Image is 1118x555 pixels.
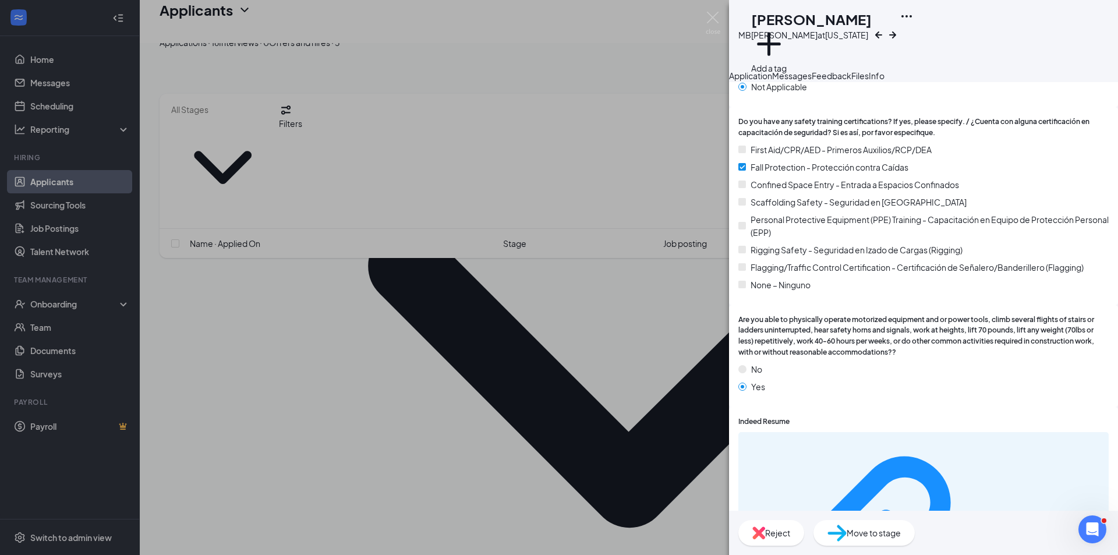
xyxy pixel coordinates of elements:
[751,213,1109,239] span: Personal Protective Equipment (PPE) Training - Capacitación en Equipo de Protección Personal (EPP)
[751,261,1084,274] span: Flagging/Traffic Control Certification - Certificación de Señalero/Banderillero (Flagging)
[872,9,886,60] button: ArrowLeftNew
[772,70,812,81] span: Messages
[751,26,787,75] button: PlusAdd a tag
[738,416,790,427] span: Indeed Resume
[751,363,762,376] span: No
[1078,515,1106,543] iframe: Intercom live chat
[751,161,908,174] span: Fall Protection - Protección contra Caídas
[738,314,1109,358] span: Are you able to physically operate motorized equipment and or power tools, climb several flights ...
[751,26,787,62] svg: Plus
[738,29,751,41] div: MB
[751,143,932,156] span: First Aid/CPR/AED - Primeros Auxilios/RCP/DEA
[738,116,1109,139] span: Do you have any safety training certifications? If yes, please specify. / ¿Cuenta con alguna cert...
[847,526,901,539] span: Move to stage
[751,243,963,256] span: Rigging Safety - Seguridad en Izado de Cargas (Rigging)
[851,70,869,81] span: Files
[751,80,807,93] span: Not Applicable
[751,196,967,208] span: Scaffolding Safety - Seguridad en [GEOGRAPHIC_DATA]
[872,28,886,42] svg: ArrowLeftNew
[886,9,900,60] button: ArrowRight
[886,28,900,42] svg: ArrowRight
[869,70,885,81] span: Info
[729,70,772,81] span: Application
[751,9,872,29] h1: [PERSON_NAME]
[751,29,872,41] div: [PERSON_NAME] at [US_STATE]
[812,70,851,81] span: Feedback
[751,278,811,291] span: None – Ninguno
[900,9,914,23] svg: Ellipses
[751,380,765,393] span: Yes
[751,178,959,191] span: Confined Space Entry - Entrada a Espacios Confinados
[765,526,790,539] span: Reject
